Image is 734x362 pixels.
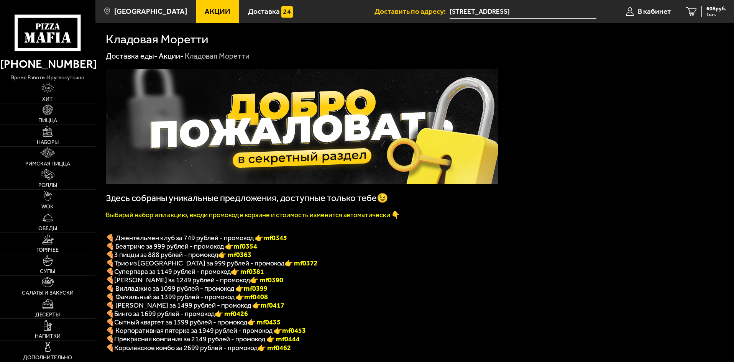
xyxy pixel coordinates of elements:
b: mf0453 [282,326,306,335]
img: 1024x1024 [106,69,498,184]
span: 🍕 Беатриче за 999 рублей - промокод 👉 [106,242,257,251]
span: Роллы [38,183,57,188]
b: mf0345 [263,234,287,242]
span: 3 пиццы за 888 рублей - промокод [114,251,218,259]
span: 🍕 Фамильный за 1399 рублей - промокод 👉 [106,293,268,301]
div: Кладовая Моретти [185,51,250,61]
span: Трио из [GEOGRAPHIC_DATA] за 999 рублей - промокод [114,259,284,267]
a: Доставка еды- [106,51,158,61]
span: Римская пицца [25,161,70,167]
span: Сытный квартет за 1599 рублей - промокод [114,318,247,326]
font: 🍕 [106,344,114,352]
font: 👉 mf0444 [266,335,300,343]
font: 👉 mf0372 [284,259,318,267]
span: Напитки [35,334,61,339]
span: 1 шт. [706,12,726,17]
b: mf0354 [233,242,257,251]
font: Выбирай набор или акцию, вводи промокод в корзине и стоимость изменится автоматически 👇 [106,211,400,219]
span: Супы [40,269,55,274]
span: Пицца [38,118,57,123]
font: 👉 mf0381 [231,267,264,276]
span: Десерты [35,312,60,318]
span: Хит [42,97,53,102]
span: 608 руб. [706,6,726,11]
span: Бинго за 1699 рублей - промокод [114,310,215,318]
b: 🍕 [106,318,114,326]
span: Доставка [248,8,280,15]
b: 👉 mf0426 [215,310,248,318]
b: mf0408 [244,293,268,301]
font: 👉 mf0462 [258,344,291,352]
span: Горячее [36,247,59,253]
span: Наборы [37,140,59,145]
h1: Кладовая Моретти [106,33,209,46]
span: Акции [205,8,230,15]
font: 👉 mf0363 [218,251,251,259]
b: 🍕 [106,276,114,284]
font: 🍕 [106,251,114,259]
a: Акции- [159,51,184,61]
span: 🍕 Корпоративная пятерка за 1949 рублей - промокод 👉 [106,326,306,335]
span: посёлок Парголово, Толубеевский проезд, 26к1, подъезд 1 [450,5,596,19]
img: 15daf4d41897b9f0e9f617042186c801.svg [281,6,293,18]
span: Дополнительно [23,355,72,360]
b: 👉 mf0435 [247,318,281,326]
span: Обеды [38,226,57,231]
span: Доставить по адресу: [374,8,450,15]
span: Салаты и закуски [22,290,74,296]
span: Суперпара за 1149 рублей - промокод [114,267,231,276]
span: 🍕 Вилладжио за 1099 рублей - промокод 👉 [106,284,268,293]
b: 🍕 [106,310,114,318]
b: mf0417 [261,301,284,310]
span: 🍕 Джентельмен клуб за 749 рублей - промокод 👉 [106,234,287,242]
font: 🍕 [106,259,114,267]
span: WOK [41,204,54,210]
b: mf0399 [244,284,268,293]
span: Здесь собраны уникальные предложения, доступные только тебе😉 [106,193,388,203]
b: 👉 mf0390 [250,276,283,284]
input: Ваш адрес доставки [450,5,596,19]
span: 🍕 [PERSON_NAME] за 1499 рублей - промокод 👉 [106,301,284,310]
span: Королевское комбо за 2699 рублей - промокод [114,344,258,352]
font: 🍕 [106,267,114,276]
span: Прекрасная компания за 2149 рублей - промокод [114,335,266,343]
font: 🍕 [106,335,114,343]
span: В кабинет [638,8,671,15]
span: [PERSON_NAME] за 1249 рублей - промокод [114,276,250,284]
span: [GEOGRAPHIC_DATA] [114,8,187,15]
